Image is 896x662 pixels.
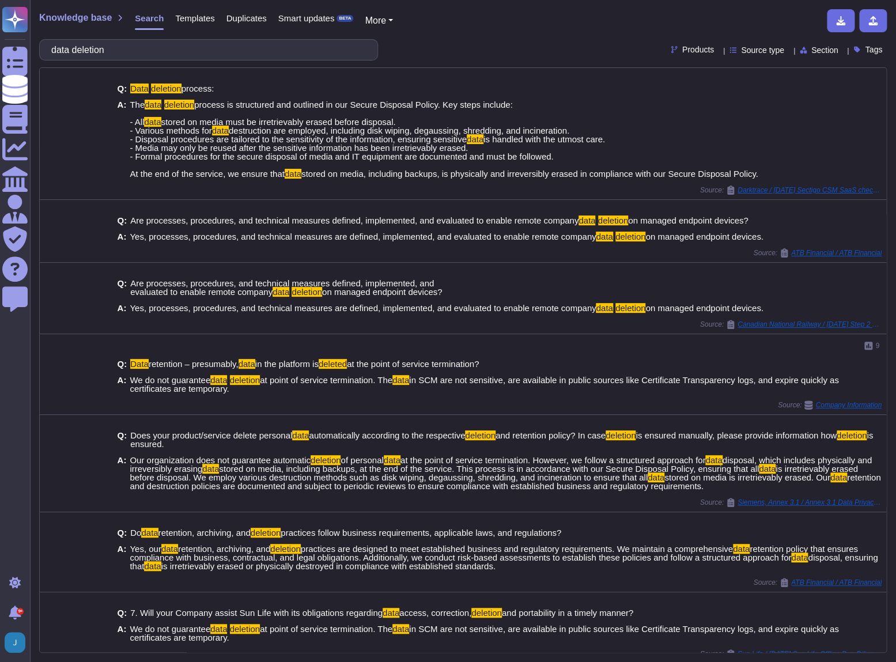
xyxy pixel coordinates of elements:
span: retention policy that ensures compliance with business, contractual, and legal obligations. Addit... [130,544,857,562]
mark: deletion [270,544,301,554]
span: in the platform is [255,359,319,369]
img: user [5,632,25,653]
mark: data [161,544,178,554]
span: retention – presumably, [149,359,239,369]
span: Canadian National Railway / [DATE] Step 2 CAIQ v4 Questionnaire sectigo [738,321,882,328]
span: is ensured. [130,430,873,449]
span: Are processes, procedures, and technical measures defined, implemented, and evaluated to enable r... [130,278,434,297]
span: at the point of service termination? [347,359,479,369]
mark: deletion [230,624,260,634]
span: process: [182,84,214,93]
span: Templates [175,14,214,22]
span: is irretrievably erased before disposal. We employ various destruction methods such as disk wipin... [130,464,857,482]
mark: deletion [465,430,496,440]
div: 9+ [17,608,24,615]
mark: deletion [598,215,629,225]
mark: data [210,624,227,634]
span: retention, archiving, and [178,544,270,554]
mark: data [596,303,613,313]
span: access, correction, [399,608,471,618]
span: stored on media, including backups, is physically and irreversibly erased in compliance with our ... [301,169,758,179]
span: is handled with the utmost care. - Media may only be reused after the sensitive information has b... [130,134,605,179]
span: Yes, processes, procedures, and technical measures are defined, implemented, and evaluated to ena... [130,232,596,241]
mark: data [273,287,289,297]
span: ATB Financial / ATB Financial [791,249,882,256]
mark: data [285,169,301,179]
b: A: [118,232,127,241]
mark: data [733,544,750,554]
span: stored on media, including backups, at the end of the service. This process is in accordance with... [219,464,759,474]
button: user [2,630,33,655]
span: Yes, processes, procedures, and technical measures are defined, implemented, and evaluated to ena... [130,303,596,313]
span: Section [811,46,838,54]
mark: data [144,117,161,127]
mark: Data [130,84,149,93]
span: is ensured manually, please provide information how [636,430,836,440]
span: Duplicates [226,14,267,22]
span: Tags [865,46,882,54]
span: and portability in a timely manner? [502,608,633,618]
mark: data [145,100,161,109]
mark: data [210,375,227,385]
mark: data [830,472,847,482]
mark: data [384,455,400,465]
span: Search [135,14,164,22]
input: Search a question or template... [46,40,366,60]
span: at point of service termination. The [260,624,392,634]
b: Q: [118,84,127,93]
mark: data [239,359,255,369]
span: and retention policy? In case [496,430,606,440]
span: Do [130,528,141,538]
b: Q: [118,216,127,225]
span: in SCM are not sensitive, are available in public sources like Certificate Transparency logs, and... [130,375,838,394]
span: Smart updates [278,14,335,22]
span: Company Information [815,402,882,408]
span: Our organization does not guarantee automatic [130,455,311,465]
span: of personal [341,455,383,465]
mark: deletion [615,232,646,241]
span: Source type [741,46,784,54]
span: stored on media is irretrievably erased. Our [664,472,830,482]
b: A: [118,304,127,312]
mark: Data [130,359,149,369]
mark: data [791,553,808,562]
span: The [130,100,145,109]
span: Source: [753,578,882,587]
span: Are processes, procedures, and technical measures defined, implemented, and evaluated to enable r... [130,215,579,225]
span: Knowledge base [39,13,112,22]
span: Source: [700,186,882,195]
span: More [365,16,385,25]
mark: deletion [151,84,182,93]
mark: data [392,624,409,634]
mark: deletion [606,430,636,440]
span: Source: [700,320,882,329]
span: Source: [778,400,882,410]
mark: deletion [837,430,867,440]
mark: deletion [292,287,322,297]
span: Products [682,46,714,54]
span: at the point of service termination. However, we follow a structured approach for [400,455,705,465]
mark: data [648,472,664,482]
mark: data [392,375,409,385]
b: A: [118,544,127,570]
span: Does your product/service delete personal [130,430,292,440]
mark: data [579,215,595,225]
mark: deletion [164,100,195,109]
span: destruction are employed, including disk wiping, degaussing, shredding, and incineration. - Dispo... [130,126,569,144]
span: practices follow business requirements, applicable laws, and regulations? [281,528,561,538]
span: Source: [700,498,882,507]
mark: data [383,608,399,618]
span: 7. Will your Company assist Sun Life with its obligations regarding [130,608,383,618]
span: disposal, ensuring that [130,553,878,571]
mark: data [144,561,161,571]
mark: data [759,464,776,474]
span: on managed endpoint devices? [628,215,748,225]
mark: data [467,134,483,144]
span: We do not guarantee [130,624,210,634]
mark: data [141,528,158,538]
mark: deletion [471,608,502,618]
b: A: [118,625,127,642]
span: Yes, our [130,544,161,554]
span: disposal, which includes physically and irreversibly erasing [130,455,871,474]
mark: data [212,126,229,135]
